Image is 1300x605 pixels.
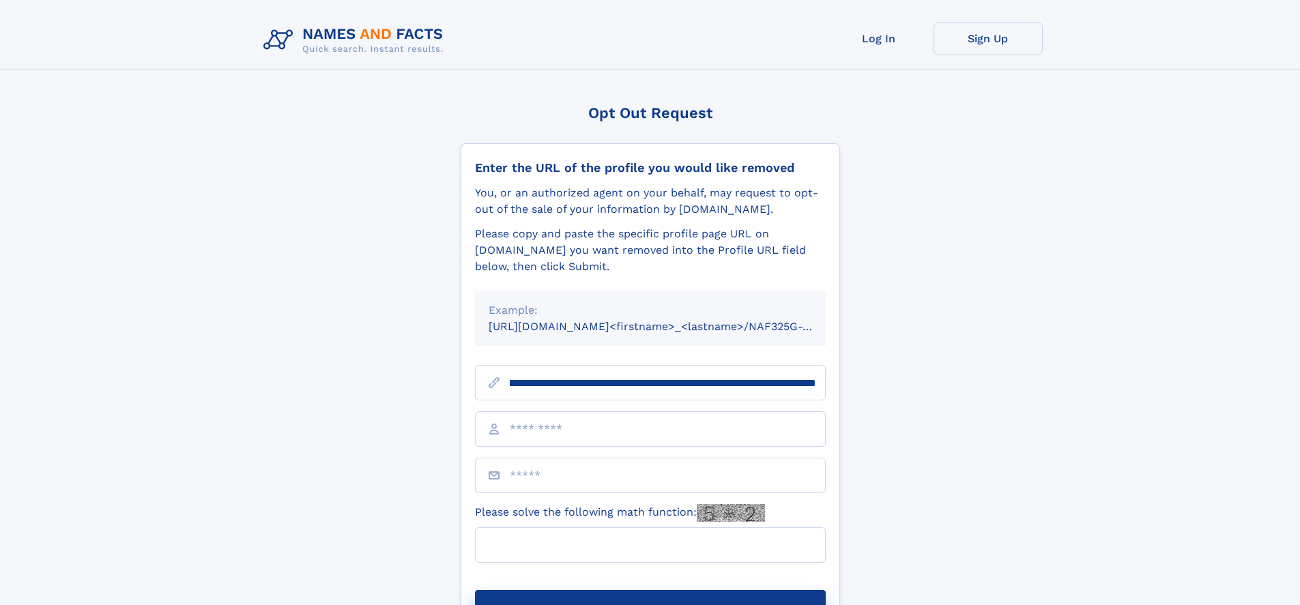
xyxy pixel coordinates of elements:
[489,320,852,333] small: [URL][DOMAIN_NAME]<firstname>_<lastname>/NAF325G-xxxxxxxx
[475,504,765,522] label: Please solve the following math function:
[824,22,934,55] a: Log In
[475,185,826,218] div: You, or an authorized agent on your behalf, may request to opt-out of the sale of your informatio...
[475,226,826,275] div: Please copy and paste the specific profile page URL on [DOMAIN_NAME] you want removed into the Pr...
[461,104,840,121] div: Opt Out Request
[258,22,454,59] img: Logo Names and Facts
[475,160,826,175] div: Enter the URL of the profile you would like removed
[489,302,812,319] div: Example:
[934,22,1043,55] a: Sign Up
